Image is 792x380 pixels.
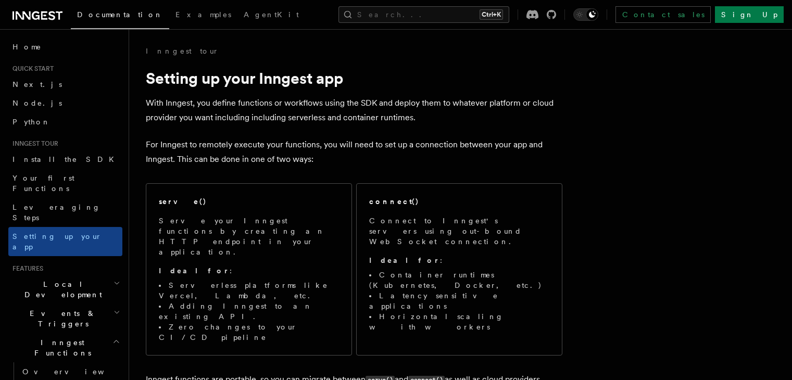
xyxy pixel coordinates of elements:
[573,8,598,21] button: Toggle dark mode
[159,267,230,275] strong: Ideal for
[159,196,207,207] h2: serve()
[12,174,74,193] span: Your first Functions
[369,256,440,264] strong: Ideal for
[8,169,122,198] a: Your first Functions
[356,183,562,356] a: connect()Connect to Inngest's servers using out-bound WebSocket connection.Ideal for:Container ru...
[159,216,339,257] p: Serve your Inngest functions by creating an HTTP endpoint in your application.
[8,308,114,329] span: Events & Triggers
[159,322,339,343] li: Zero changes to your CI/CD pipeline
[8,65,54,73] span: Quick start
[237,3,305,28] a: AgentKit
[8,275,122,304] button: Local Development
[244,10,299,19] span: AgentKit
[8,264,43,273] span: Features
[8,94,122,112] a: Node.js
[8,227,122,256] a: Setting up your app
[159,280,339,301] li: Serverless platforms like Vercel, Lambda, etc.
[169,3,237,28] a: Examples
[159,301,339,322] li: Adding Inngest to an existing API.
[175,10,231,19] span: Examples
[369,270,549,290] li: Container runtimes (Kubernetes, Docker, etc.)
[12,80,62,88] span: Next.js
[369,311,549,332] li: Horizontal scaling with workers
[146,69,562,87] h1: Setting up your Inngest app
[369,290,549,311] li: Latency sensitive applications
[8,75,122,94] a: Next.js
[8,333,122,362] button: Inngest Functions
[8,198,122,227] a: Leveraging Steps
[146,96,562,125] p: With Inngest, you define functions or workflows using the SDK and deploy them to whatever platfor...
[8,140,58,148] span: Inngest tour
[12,203,100,222] span: Leveraging Steps
[615,6,711,23] a: Contact sales
[22,368,130,376] span: Overview
[8,150,122,169] a: Install the SDK
[12,42,42,52] span: Home
[12,155,120,163] span: Install the SDK
[12,99,62,107] span: Node.js
[8,304,122,333] button: Events & Triggers
[12,118,51,126] span: Python
[369,216,549,247] p: Connect to Inngest's servers using out-bound WebSocket connection.
[338,6,509,23] button: Search...Ctrl+K
[369,196,419,207] h2: connect()
[8,112,122,131] a: Python
[8,337,112,358] span: Inngest Functions
[8,37,122,56] a: Home
[12,232,102,251] span: Setting up your app
[146,137,562,167] p: For Inngest to remotely execute your functions, you will need to set up a connection between your...
[8,279,114,300] span: Local Development
[146,183,352,356] a: serve()Serve your Inngest functions by creating an HTTP endpoint in your application.Ideal for:Se...
[159,265,339,276] p: :
[480,9,503,20] kbd: Ctrl+K
[71,3,169,29] a: Documentation
[369,255,549,265] p: :
[715,6,784,23] a: Sign Up
[146,46,219,56] a: Inngest tour
[77,10,163,19] span: Documentation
